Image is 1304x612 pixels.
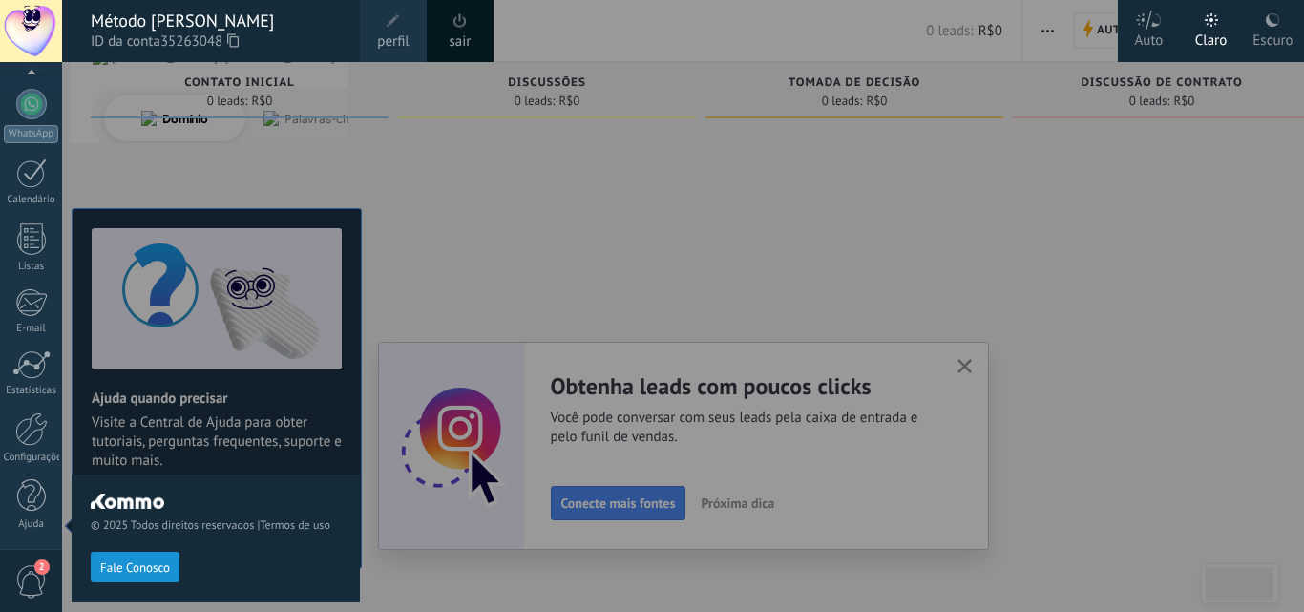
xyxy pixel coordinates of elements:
div: [PERSON_NAME]: [DOMAIN_NAME] [50,50,273,65]
a: sair [450,32,472,53]
img: tab_domain_overview_orange.svg [79,111,95,126]
span: Fale Conosco [100,561,170,575]
span: © 2025 Todos direitos reservados | [91,518,341,533]
span: 2 [34,559,50,575]
div: WhatsApp [4,125,58,143]
span: ID da conta [91,32,341,53]
div: Estatísticas [4,385,59,397]
div: v 4.0.25 [53,31,94,46]
div: Escuro [1252,12,1293,62]
div: Auto [1135,12,1164,62]
span: perfil [377,32,409,53]
img: logo_orange.svg [31,31,46,46]
img: website_grey.svg [31,50,46,65]
div: Calendário [4,194,59,206]
a: Fale Conosco [91,559,179,574]
div: Ajuda [4,518,59,531]
div: Palavras-chave [222,113,306,125]
button: Fale Conosco [91,552,179,582]
img: tab_keywords_by_traffic_grey.svg [201,111,217,126]
div: E-mail [4,323,59,335]
div: Claro [1195,12,1228,62]
div: Domínio [100,113,146,125]
div: Listas [4,261,59,273]
span: 35263048 [160,32,239,53]
a: Termos de uso [260,518,329,533]
div: Configurações [4,452,59,464]
div: Método [PERSON_NAME] [91,11,341,32]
